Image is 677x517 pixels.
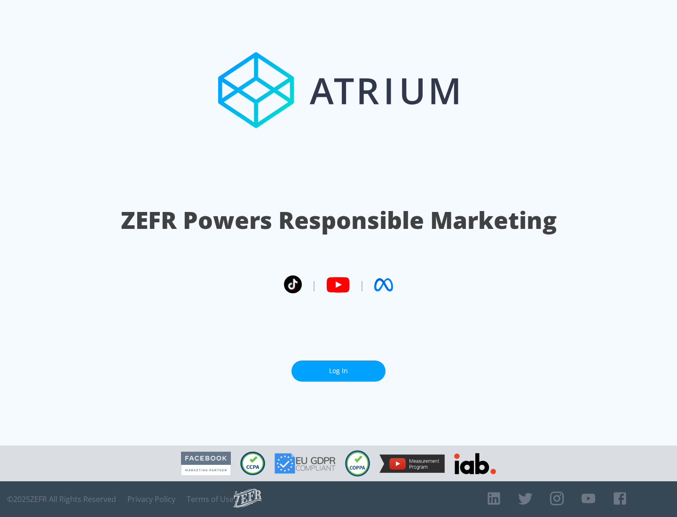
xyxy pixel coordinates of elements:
h1: ZEFR Powers Responsible Marketing [121,204,557,236]
img: IAB [454,453,496,474]
img: Facebook Marketing Partner [181,452,231,476]
span: | [359,278,365,292]
span: | [311,278,317,292]
a: Terms of Use [187,494,234,504]
img: GDPR Compliant [275,453,336,474]
span: © 2025 ZEFR All Rights Reserved [7,494,116,504]
a: Privacy Policy [127,494,175,504]
img: COPPA Compliant [345,450,370,477]
img: CCPA Compliant [240,452,265,475]
a: Log In [291,360,386,382]
img: YouTube Measurement Program [379,454,445,473]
